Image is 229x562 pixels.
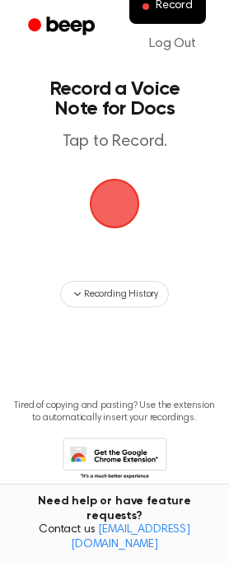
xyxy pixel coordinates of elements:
[13,400,216,424] p: Tired of copying and pasting? Use the extension to automatically insert your recordings.
[71,524,190,550] a: [EMAIL_ADDRESS][DOMAIN_NAME]
[90,179,139,228] button: Beep Logo
[30,79,199,119] h1: Record a Voice Note for Docs
[133,24,213,63] a: Log Out
[60,281,169,307] button: Recording History
[30,132,199,152] p: Tap to Record.
[84,287,158,302] span: Recording History
[16,11,110,43] a: Beep
[10,523,219,552] span: Contact us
